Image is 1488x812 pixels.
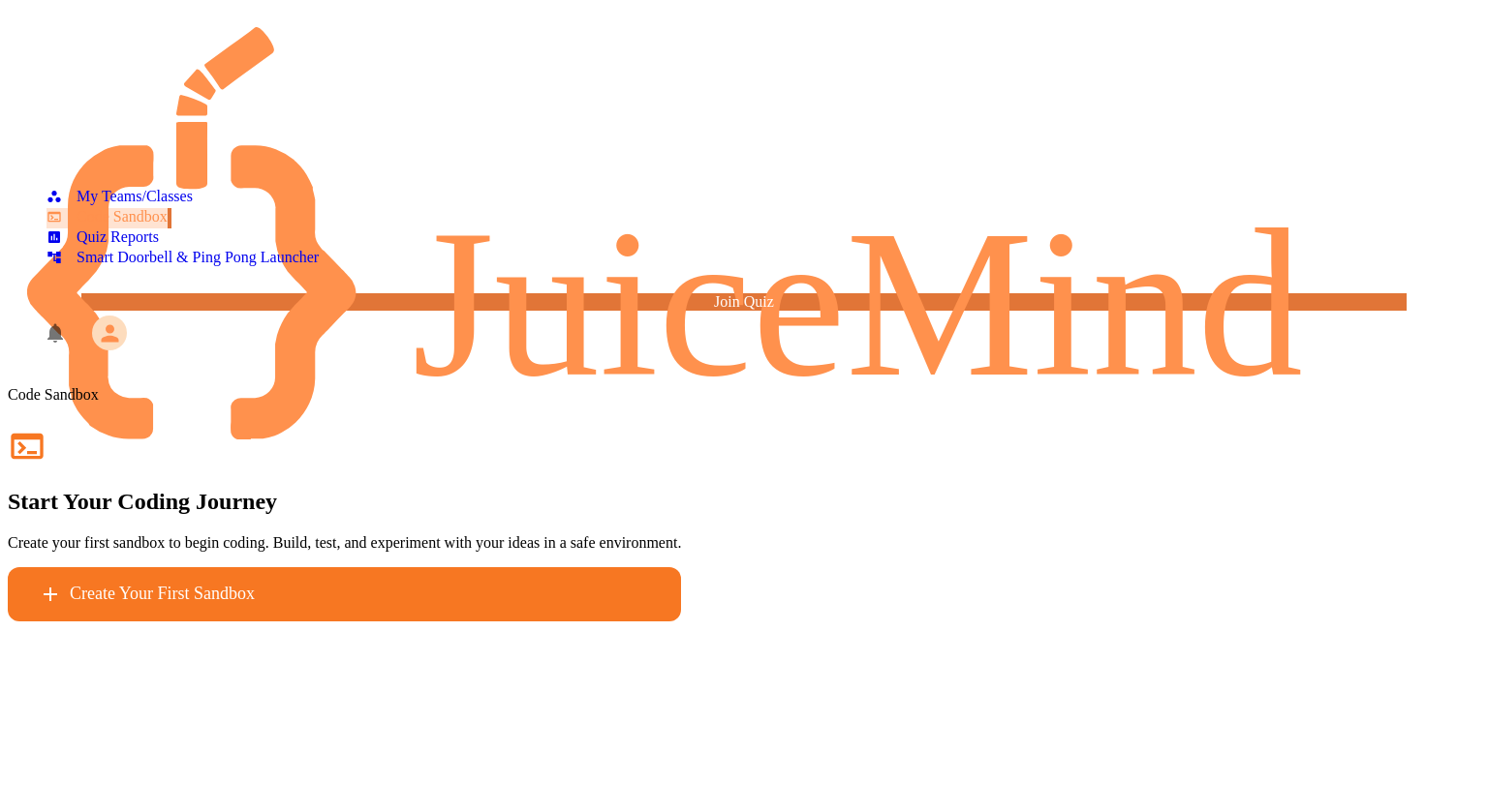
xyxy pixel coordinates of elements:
[46,208,168,226] div: Code Sandbox
[81,293,1407,311] a: Join Quiz
[46,208,171,228] a: Code Sandbox
[8,489,681,515] h2: Start Your Coding Journey
[46,188,193,208] a: My Teams/Classes
[46,249,319,266] div: Smart Doorbell & Ping Pong Launcher
[27,27,1461,439] img: logo-orange.svg
[1327,650,1469,733] iframe: chat widget
[46,228,159,249] a: Quiz Reports
[1407,735,1469,793] iframe: chat widget
[46,188,193,205] div: My Teams/Classes
[8,534,681,552] p: Create your first sandbox to begin coding. Build, test, and experiment with your ideas in a safe ...
[8,567,681,621] a: Create Your First Sandbox
[46,228,159,246] div: Quiz Reports
[46,249,319,269] a: Smart Doorbell & Ping Pong Launcher
[8,316,72,349] div: My Notifications
[8,386,1480,404] div: Code Sandbox
[72,311,132,355] div: My Account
